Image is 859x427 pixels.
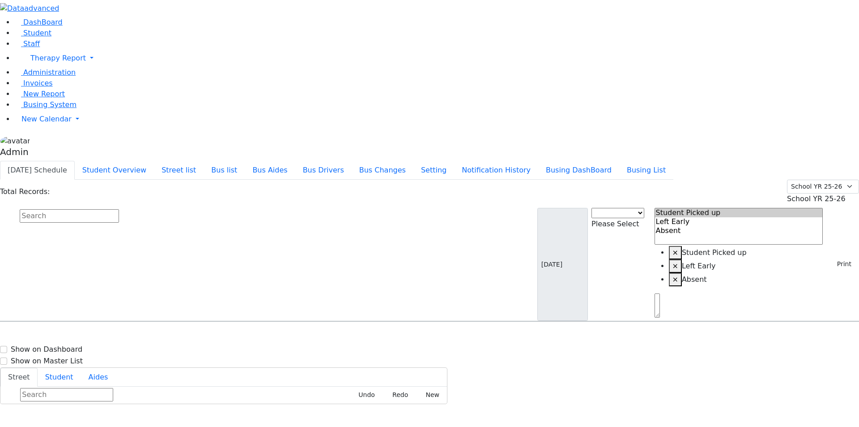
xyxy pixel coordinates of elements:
button: Remove item [669,246,682,259]
span: × [672,248,678,257]
span: Student Picked up [682,248,747,257]
a: New Calendar [14,110,859,128]
a: Administration [14,68,76,77]
span: Absent [682,275,707,284]
span: Therapy Report [30,54,86,62]
button: Busing List [619,161,673,180]
input: Search [20,388,113,401]
a: Busing System [14,100,77,109]
span: New Calendar [21,115,72,123]
a: Therapy Report [14,49,859,67]
button: Street list [154,161,204,180]
span: Invoices [23,79,53,87]
button: Bus Drivers [295,161,352,180]
li: Student Picked up [669,246,823,259]
button: Redo [383,388,412,402]
button: Undo [349,388,379,402]
option: Student Picked up [655,208,823,217]
span: New Report [23,90,65,98]
button: Remove item [669,259,682,273]
button: Print [826,257,855,271]
button: Street [0,368,38,387]
button: Aides [81,368,116,387]
a: Invoices [14,79,53,87]
span: Please Select [591,220,639,228]
li: Left Early [669,259,823,273]
button: Bus Changes [352,161,413,180]
div: Street [0,387,447,404]
span: Left Early [682,262,716,270]
span: Busing System [23,100,77,109]
button: Student Overview [75,161,154,180]
select: Default select example [787,180,859,194]
span: School YR 25-26 [787,194,846,203]
input: Search [20,209,119,223]
button: Bus Aides [245,161,295,180]
span: Administration [23,68,76,77]
span: × [672,262,678,270]
a: Student [14,29,51,37]
button: Bus list [204,161,245,180]
button: Busing DashBoard [538,161,619,180]
a: DashBoard [14,18,63,26]
button: Remove item [669,273,682,286]
button: Notification History [454,161,538,180]
label: Show on Dashboard [11,344,82,355]
li: Absent [669,273,823,286]
span: × [672,275,678,284]
a: Staff [14,39,40,48]
label: Show on Master List [11,356,83,367]
textarea: Search [655,293,660,318]
button: Setting [413,161,454,180]
a: New Report [14,90,65,98]
span: DashBoard [23,18,63,26]
option: Absent [655,226,823,235]
option: Left Early [655,217,823,226]
button: Student [38,368,81,387]
button: New [416,388,443,402]
span: Staff [23,39,40,48]
span: Student [23,29,51,37]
